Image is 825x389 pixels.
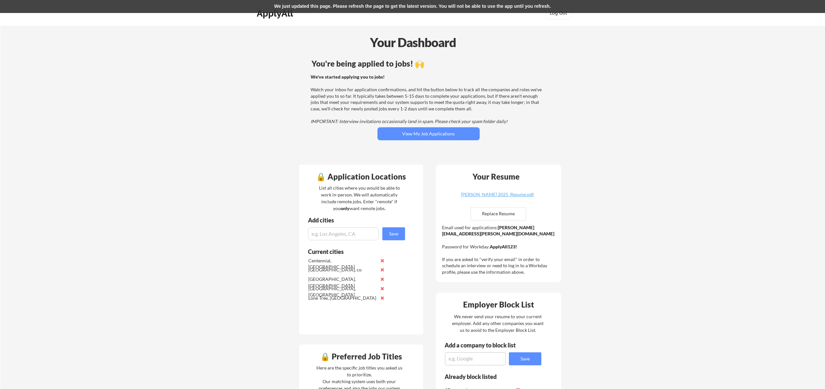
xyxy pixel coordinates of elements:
div: You're being applied to jobs! 🙌 [312,60,546,68]
div: Already block listed [445,374,533,380]
div: 🔒 Application Locations [301,173,422,181]
div: Your Resume [464,173,528,181]
div: [GEOGRAPHIC_DATA], co [308,267,377,273]
div: [GEOGRAPHIC_DATA], [GEOGRAPHIC_DATA] [308,285,377,298]
div: Watch your inbox for application confirmations, and hit the button below to track all the compani... [311,74,545,125]
a: [PERSON_NAME] 2025_Resume.pdf [459,192,536,202]
input: e.g. Los Angeles, CA [308,227,379,240]
button: Save [382,227,405,240]
div: List all cities where you would be able to work in-person. We will automatically include remote j... [315,184,404,212]
div: We never send your resume to your current employer. Add any other companies you want us to avoid ... [452,313,544,333]
div: [PERSON_NAME] 2025_Resume.pdf [459,192,536,197]
div: Your Dashboard [1,33,825,52]
button: Save [509,352,541,365]
strong: [PERSON_NAME][EMAIL_ADDRESS][PERSON_NAME][DOMAIN_NAME] [442,225,554,237]
strong: We've started applying you to jobs! [311,74,385,80]
div: Employer Block List [438,301,559,308]
div: Email used for applications: Password for Workday: If you are asked to "verify your email" in ord... [442,224,557,275]
div: Add cities [308,217,407,223]
em: IMPORTANT: Interview invitations occasionally land in spam. Please check your spam folder daily! [311,119,508,124]
div: Centennial, [GEOGRAPHIC_DATA] [308,257,377,270]
button: Log Out [546,6,572,19]
button: View My Job Applications [377,127,480,140]
div: ApplyAll [257,8,295,19]
div: Current cities [308,249,398,255]
div: Lone Tree, [GEOGRAPHIC_DATA] [308,295,377,301]
div: [GEOGRAPHIC_DATA], [GEOGRAPHIC_DATA] [308,276,377,289]
div: 🔒 Preferred Job Titles [301,353,422,360]
div: Add a company to block list [445,342,526,348]
strong: ApplyAll123! [490,244,517,249]
strong: only [340,206,350,211]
